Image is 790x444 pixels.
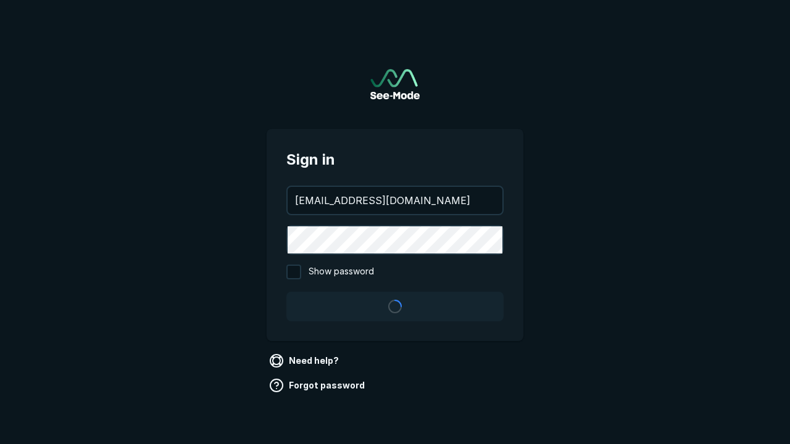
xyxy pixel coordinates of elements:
a: Go to sign in [370,69,420,99]
span: Show password [309,265,374,279]
span: Sign in [286,149,504,171]
input: your@email.com [288,187,502,214]
a: Forgot password [267,376,370,395]
img: See-Mode Logo [370,69,420,99]
a: Need help? [267,351,344,371]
